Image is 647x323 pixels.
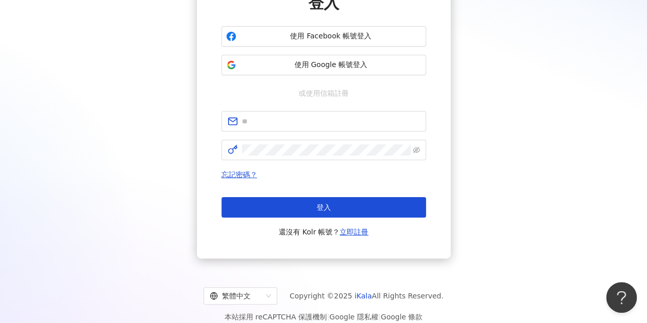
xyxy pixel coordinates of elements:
a: 忘記密碼？ [221,170,257,179]
button: 登入 [221,197,426,218]
span: 使用 Facebook 帳號登入 [240,31,421,41]
a: iKala [354,292,372,300]
span: eye-invisible [413,146,420,154]
a: 立即註冊 [340,228,368,236]
span: | [378,313,381,321]
a: Google 隱私權 [329,313,378,321]
button: 使用 Google 帳號登入 [221,55,426,75]
iframe: Help Scout Beacon - Open [606,282,637,313]
a: Google 條款 [381,313,422,321]
button: 使用 Facebook 帳號登入 [221,26,426,47]
div: 繁體中文 [210,288,262,304]
span: 本站採用 reCAPTCHA 保護機制 [225,311,422,323]
span: 還沒有 Kolr 帳號？ [279,226,369,238]
span: 使用 Google 帳號登入 [240,60,421,70]
span: 登入 [317,203,331,211]
span: 或使用信箱註冊 [292,88,356,99]
span: | [327,313,329,321]
span: Copyright © 2025 All Rights Reserved. [289,290,443,302]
